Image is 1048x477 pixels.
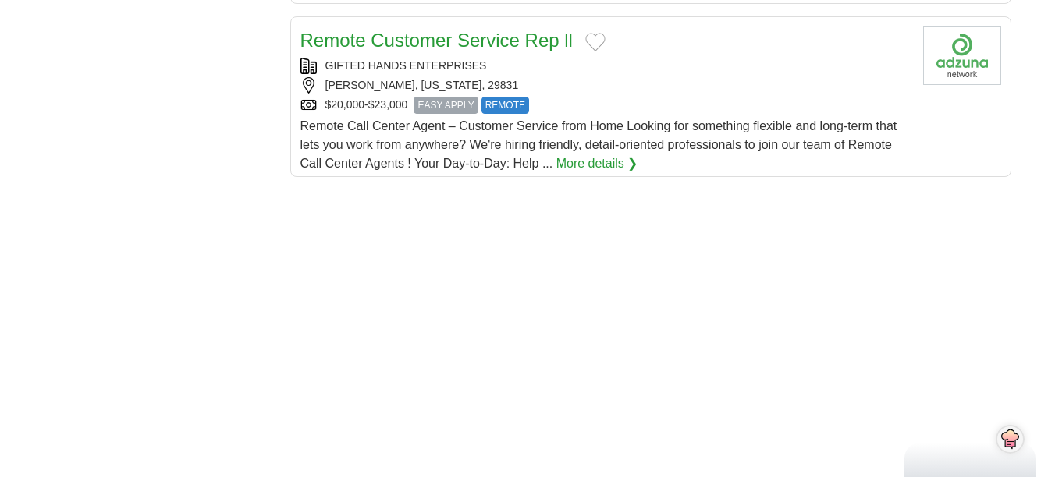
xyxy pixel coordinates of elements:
[300,30,573,51] a: Remote Customer Service Rep ll
[481,97,529,114] span: REMOTE
[300,77,911,94] div: [PERSON_NAME], [US_STATE], 29831
[300,97,911,114] div: $20,000-$23,000
[414,97,478,114] span: EASY APPLY
[923,26,1001,85] img: Company logo
[556,154,638,173] a: More details ❯
[585,33,606,51] button: Add to favorite jobs
[300,58,911,74] div: GIFTED HANDS ENTERPRISES
[300,119,897,170] span: Remote Call Center Agent – Customer Service from Home Looking for something flexible and long-ter...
